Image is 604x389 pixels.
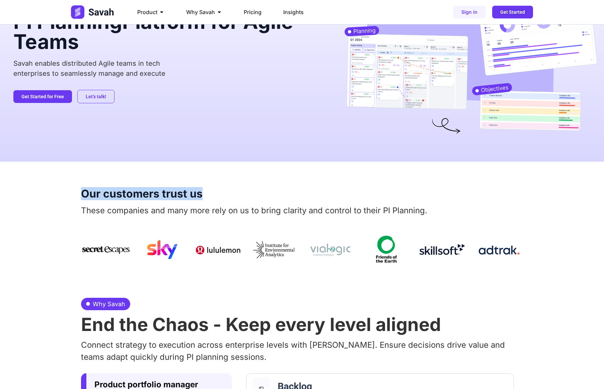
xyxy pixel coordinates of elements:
p: These companies and many more rely on us to bring clarity and control to their PI Planning. [81,205,523,217]
a: Get Started for Free [13,90,72,103]
a: Get Started [492,6,533,18]
p: Connect strategy to execution across enterprise levels with [PERSON_NAME]. Ensure decisions drive... [81,339,523,363]
span: Sign in [461,10,477,14]
iframe: Chat Widget [571,357,604,389]
nav: Menu [132,5,367,19]
a: Insights [283,8,304,16]
span: Get Started for Free [21,94,64,99]
div: Menu Toggle [132,5,367,19]
span: Get Started [500,10,525,14]
span: Product [137,8,157,16]
a: Sign in [453,6,485,18]
h2: Our customers trust us [81,188,523,199]
span: Let’s talk! [86,94,106,99]
img: Logo (2) [71,5,115,19]
span: Why Savah [91,299,125,309]
a: Pricing [244,8,261,16]
a: Let’s talk! [77,90,115,103]
p: Savah enables distributed Agile teams in tech enterprises to seamlessly manage and execute [13,58,323,78]
span: Why Savah [186,8,215,16]
h2: End the Chaos - Keep every level aligned [81,316,523,334]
